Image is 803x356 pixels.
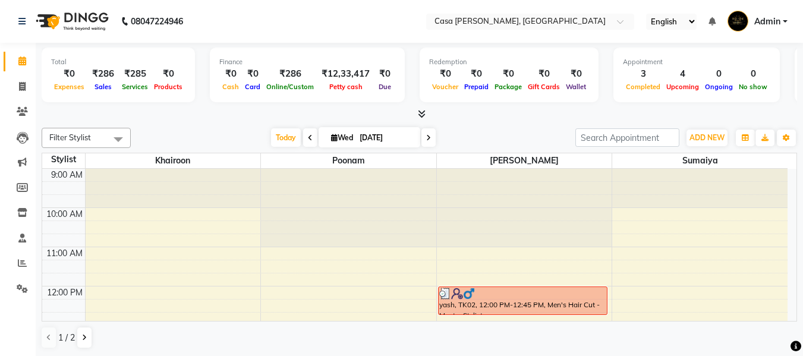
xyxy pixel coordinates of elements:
div: 9:00 AM [49,169,85,181]
span: Voucher [429,83,461,91]
div: 4 [663,67,702,81]
span: Admin [754,15,780,28]
div: ₹286 [87,67,119,81]
div: Appointment [623,57,770,67]
div: ₹0 [492,67,525,81]
div: ₹0 [563,67,589,81]
div: 0 [736,67,770,81]
b: 08047224946 [131,5,183,38]
span: Sumaiya [612,153,788,168]
div: ₹0 [219,67,242,81]
span: Today [271,128,301,147]
div: ₹0 [429,67,461,81]
span: Filter Stylist [49,133,91,142]
div: 3 [623,67,663,81]
span: Package [492,83,525,91]
div: yash, TK02, 12:00 PM-12:45 PM, Men's Hair Cut - Master Stylist [439,287,607,314]
span: Services [119,83,151,91]
span: [PERSON_NAME] [437,153,612,168]
input: 2025-09-03 [356,129,415,147]
span: Products [151,83,185,91]
span: Wallet [563,83,589,91]
input: Search Appointment [575,128,679,147]
span: Poonam [261,153,436,168]
span: Completed [623,83,663,91]
div: 10:00 AM [44,208,85,220]
span: Khairoon [86,153,261,168]
span: Petty cash [326,83,366,91]
div: ₹0 [242,67,263,81]
span: 1 / 2 [58,332,75,344]
span: Prepaid [461,83,492,91]
div: 11:00 AM [44,247,85,260]
span: Gift Cards [525,83,563,91]
span: Wed [328,133,356,142]
div: ₹0 [151,67,185,81]
div: Total [51,57,185,67]
div: Finance [219,57,395,67]
span: Card [242,83,263,91]
span: Expenses [51,83,87,91]
span: Ongoing [702,83,736,91]
div: Stylist [42,153,85,166]
span: ADD NEW [689,133,725,142]
div: ₹12,33,417 [317,67,374,81]
span: Cash [219,83,242,91]
span: Due [376,83,394,91]
span: Sales [92,83,115,91]
div: ₹0 [51,67,87,81]
span: No show [736,83,770,91]
div: 0 [702,67,736,81]
img: logo [30,5,112,38]
span: Online/Custom [263,83,317,91]
div: ₹0 [461,67,492,81]
button: ADD NEW [687,130,728,146]
div: Redemption [429,57,589,67]
div: 12:00 PM [45,286,85,299]
div: ₹286 [263,67,317,81]
img: Admin [728,11,748,31]
div: ₹0 [374,67,395,81]
div: ₹285 [119,67,151,81]
div: ₹0 [525,67,563,81]
span: Upcoming [663,83,702,91]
